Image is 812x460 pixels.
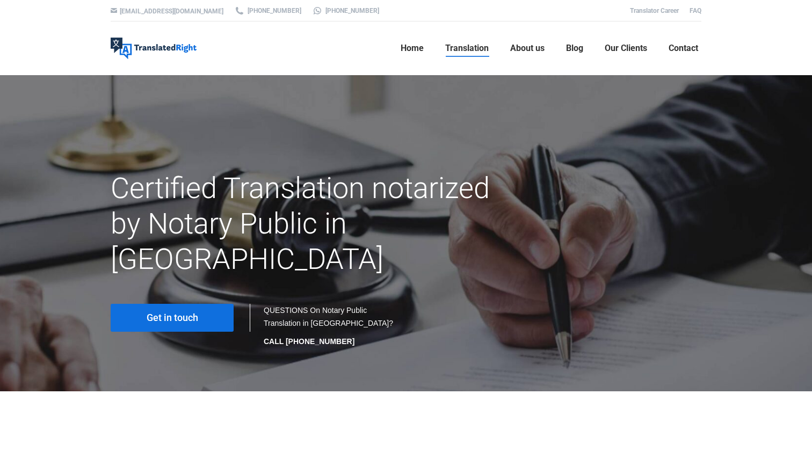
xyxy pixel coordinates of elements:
span: Home [401,43,424,54]
a: [PHONE_NUMBER] [312,6,379,16]
span: About us [510,43,545,54]
div: QUESTIONS On Notary Public Translation in [GEOGRAPHIC_DATA]? [264,304,395,348]
strong: CALL [PHONE_NUMBER] [264,337,354,346]
a: Translator Career [630,7,679,14]
img: Translated Right [111,38,197,59]
a: Our Clients [601,31,650,65]
span: Get in touch [147,312,198,323]
span: Blog [566,43,583,54]
a: FAQ [690,7,701,14]
a: [PHONE_NUMBER] [234,6,301,16]
a: About us [507,31,548,65]
h1: Certified Translation notarized by Notary Public in [GEOGRAPHIC_DATA] [111,171,499,277]
a: Contact [665,31,701,65]
a: Blog [563,31,586,65]
a: Translation [442,31,492,65]
span: Contact [669,43,698,54]
span: Translation [445,43,489,54]
span: Our Clients [605,43,647,54]
a: [EMAIL_ADDRESS][DOMAIN_NAME] [120,8,223,15]
a: Home [397,31,427,65]
a: Get in touch [111,304,234,332]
